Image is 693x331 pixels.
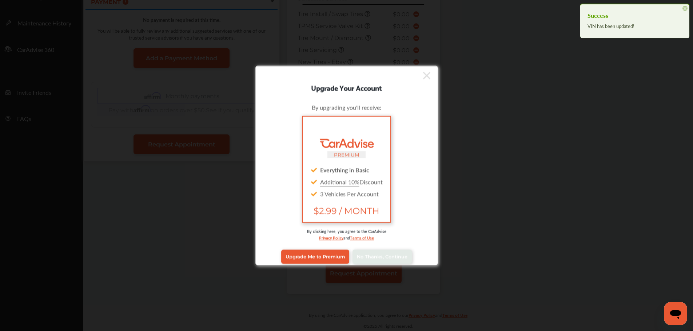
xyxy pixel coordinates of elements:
[588,21,682,31] div: VIN has been updated!
[357,254,407,259] span: No Thanks, Continue
[281,250,349,263] a: Upgrade Me to Premium
[256,81,438,93] div: Upgrade Your Account
[267,228,427,248] div: By clicking here, you agree to the CarAdvise and
[319,234,343,241] a: Privacy Policy
[308,205,384,216] span: $2.99 / MONTH
[664,302,687,325] iframe: Button to launch messaging window
[353,250,412,263] a: No Thanks, Continue
[682,6,688,11] span: ×
[308,187,384,199] div: 3 Vehicles Per Account
[286,254,345,259] span: Upgrade Me to Premium
[320,165,369,174] strong: Everything in Basic
[267,103,427,111] div: By upgrading you'll receive:
[588,10,682,21] h4: Success
[334,152,359,157] small: PREMIUM
[350,234,374,241] a: Terms of Use
[320,177,359,186] u: Additional 10%
[320,177,383,186] span: Discount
